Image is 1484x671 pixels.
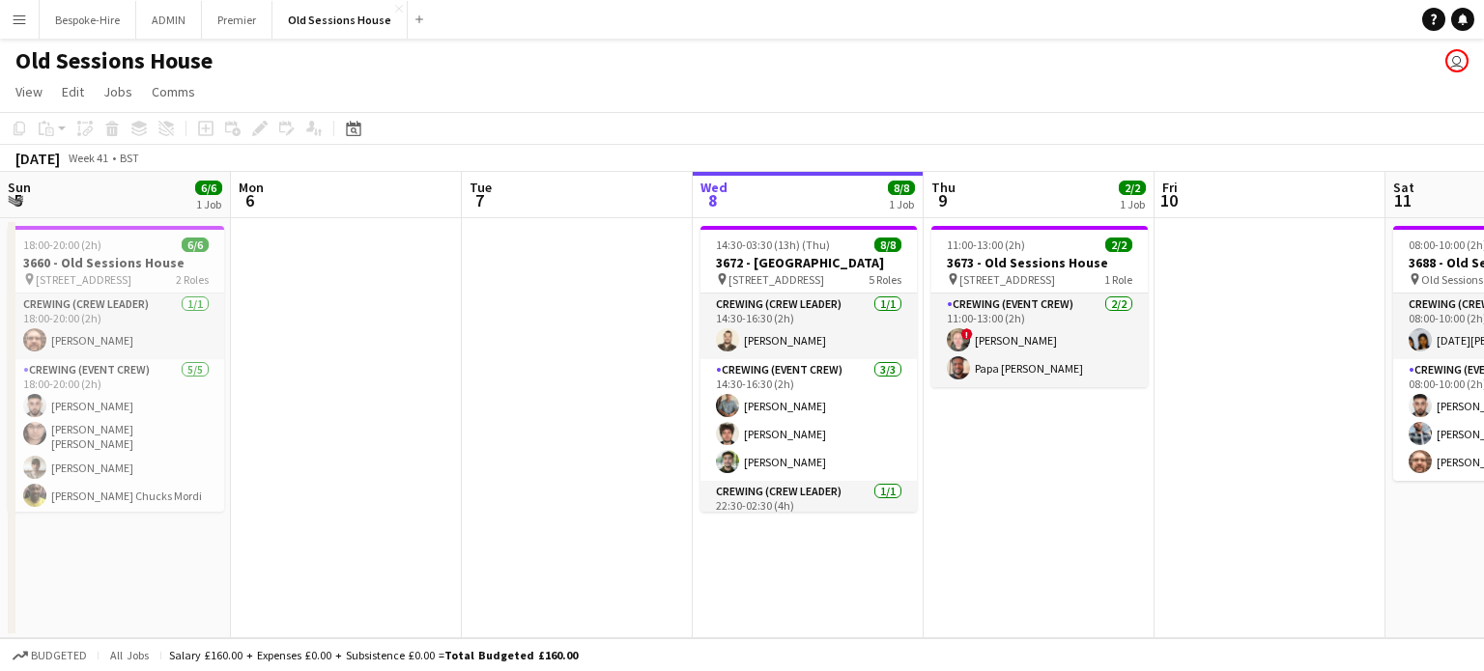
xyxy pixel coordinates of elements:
a: Jobs [96,79,140,104]
button: Budgeted [10,645,90,666]
span: [STREET_ADDRESS] [959,272,1055,287]
span: ! [961,328,973,340]
app-card-role: Crewing (Crew Leader)1/114:30-16:30 (2h)[PERSON_NAME] [700,294,917,359]
app-job-card: 11:00-13:00 (2h)2/23673 - Old Sessions House [STREET_ADDRESS]1 RoleCrewing (Event Crew)2/211:00-1... [931,226,1148,387]
span: Sun [8,179,31,196]
span: View [15,83,43,100]
app-card-role: Crewing (Event Crew)2/211:00-13:00 (2h)![PERSON_NAME]Papa [PERSON_NAME] [931,294,1148,387]
span: 6/6 [182,238,209,252]
div: 1 Job [196,197,221,211]
span: All jobs [106,648,153,662]
span: Comms [152,83,195,100]
button: ADMIN [136,1,202,39]
app-card-role: Crewing (Event Crew)3/314:30-16:30 (2h)[PERSON_NAME][PERSON_NAME][PERSON_NAME] [700,359,917,481]
span: Total Budgeted £160.00 [444,648,578,662]
span: 5 Roles [869,272,901,287]
span: 11 [1390,189,1414,211]
app-job-card: 18:00-20:00 (2h)6/63660 - Old Sessions House [STREET_ADDRESS]2 RolesCrewing (Crew Leader)1/118:00... [8,226,224,512]
app-card-role: Crewing (Crew Leader)1/122:30-02:30 (4h) [700,481,917,546]
a: Comms [144,79,203,104]
span: Fri [1162,179,1178,196]
span: Tue [470,179,492,196]
div: 1 Job [889,197,914,211]
span: 2/2 [1105,238,1132,252]
span: 11:00-13:00 (2h) [947,238,1025,252]
span: 5 [5,189,31,211]
app-job-card: 14:30-03:30 (13h) (Thu)8/83672 - [GEOGRAPHIC_DATA] [STREET_ADDRESS]5 RolesCrewing (Crew Leader)1/... [700,226,917,512]
div: [DATE] [15,149,60,168]
span: 8/8 [874,238,901,252]
span: Sat [1393,179,1414,196]
span: Jobs [103,83,132,100]
span: 2 Roles [176,272,209,287]
h3: 3673 - Old Sessions House [931,254,1148,271]
span: 6/6 [195,181,222,195]
button: Bespoke-Hire [40,1,136,39]
span: 6 [236,189,264,211]
span: Edit [62,83,84,100]
h3: 3672 - [GEOGRAPHIC_DATA] [700,254,917,271]
a: Edit [54,79,92,104]
span: Budgeted [31,649,87,662]
span: 10 [1159,189,1178,211]
span: Thu [931,179,956,196]
span: [STREET_ADDRESS] [728,272,824,287]
span: 9 [928,189,956,211]
span: 8/8 [888,181,915,195]
span: 1 Role [1104,272,1132,287]
app-card-role: Crewing (Event Crew)5/518:00-20:00 (2h)[PERSON_NAME][PERSON_NAME] [PERSON_NAME][PERSON_NAME][PERS... [8,359,224,543]
app-user-avatar: Jason Aspinall [1445,49,1469,72]
span: 14:30-03:30 (13h) (Thu) [716,238,830,252]
span: [STREET_ADDRESS] [36,272,131,287]
span: 18:00-20:00 (2h) [23,238,101,252]
span: Week 41 [64,151,112,165]
button: Old Sessions House [272,1,408,39]
button: Premier [202,1,272,39]
a: View [8,79,50,104]
div: 1 Job [1120,197,1145,211]
span: 8 [698,189,728,211]
span: 7 [467,189,492,211]
div: BST [120,151,139,165]
span: 2/2 [1119,181,1146,195]
span: Mon [239,179,264,196]
div: Salary £160.00 + Expenses £0.00 + Subsistence £0.00 = [169,648,578,662]
h3: 3660 - Old Sessions House [8,254,224,271]
span: Wed [700,179,728,196]
h1: Old Sessions House [15,46,213,75]
app-card-role: Crewing (Crew Leader)1/118:00-20:00 (2h)[PERSON_NAME] [8,294,224,359]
